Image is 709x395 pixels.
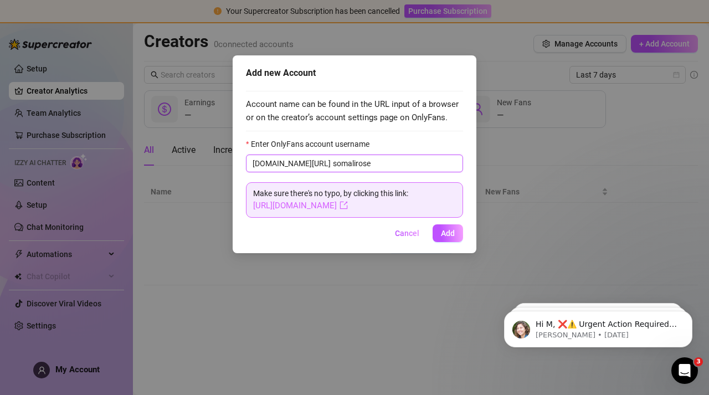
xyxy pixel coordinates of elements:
[671,357,698,384] iframe: Intercom live chat
[246,66,463,80] div: Add new Account
[386,224,428,242] button: Cancel
[253,157,331,170] span: [DOMAIN_NAME][URL]
[246,98,463,124] span: Account name can be found in the URL input of a browser or on the creator’s account settings page...
[441,229,455,238] span: Add
[333,157,456,170] input: Enter OnlyFans account username
[487,288,709,365] iframe: Intercom notifications message
[433,224,463,242] button: Add
[694,357,703,366] span: 3
[253,201,348,211] a: [URL][DOMAIN_NAME]export
[246,138,377,150] label: Enter OnlyFans account username
[253,189,408,210] span: Make sure there's no typo, by clicking this link:
[395,229,419,238] span: Cancel
[340,201,348,209] span: export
